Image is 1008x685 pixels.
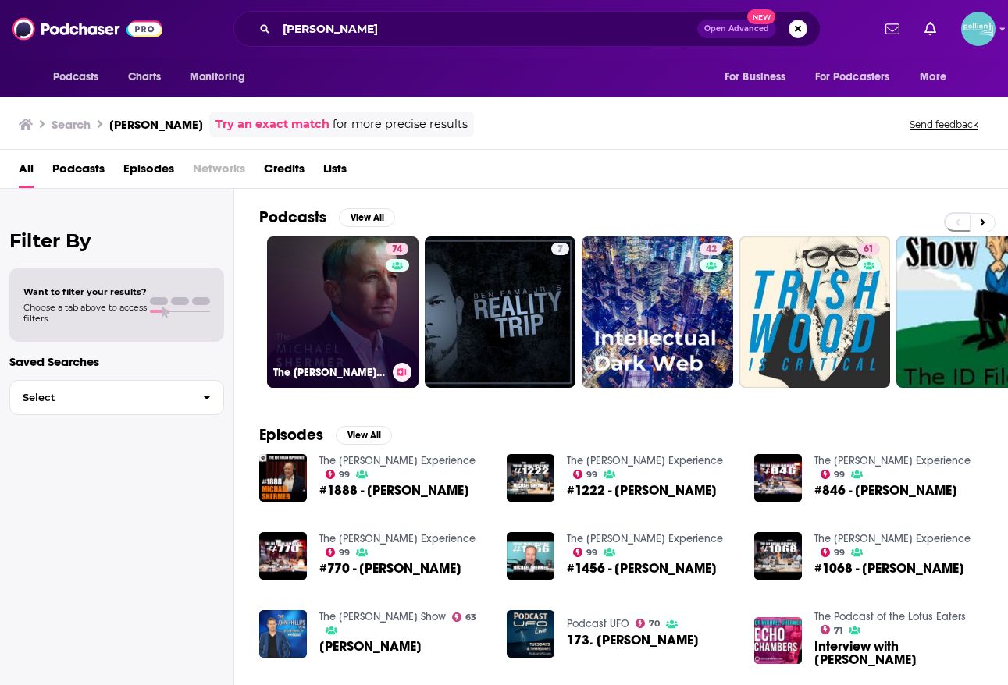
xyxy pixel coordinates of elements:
[567,562,717,575] a: #1456 - Michael Shermer
[814,610,966,623] a: The Podcast of the Lotus Eaters
[821,548,846,557] a: 99
[392,242,402,257] span: 74
[276,16,697,41] input: Search podcasts, credits, & more...
[52,117,91,132] h3: Search
[128,66,162,88] span: Charts
[905,118,983,131] button: Send feedback
[507,454,554,502] a: #1222 - Michael Shermer
[834,471,845,478] span: 99
[586,549,597,556] span: 99
[636,619,661,628] a: 70
[319,532,476,545] a: The Joe Rogan Experience
[573,470,598,479] a: 99
[754,532,802,580] img: #1068 - Michael Shermer
[19,156,34,188] a: All
[9,229,224,252] h2: Filter By
[507,532,554,580] img: #1456 - Michael Shermer
[259,610,307,658] a: Michael Shermer
[193,156,245,188] span: Networks
[918,16,942,42] a: Show notifications dropdown
[814,532,971,545] a: The Joe Rogan Experience
[10,392,191,403] span: Select
[319,454,476,467] a: The Joe Rogan Experience
[53,66,99,88] span: Podcasts
[23,302,147,324] span: Choose a tab above to access filters.
[52,156,105,188] a: Podcasts
[814,562,964,575] span: #1068 - [PERSON_NAME]
[319,640,422,653] a: Michael Shermer
[582,236,733,388] a: 42
[12,14,162,44] a: Podchaser - Follow, Share and Rate Podcasts
[109,117,203,132] h3: [PERSON_NAME]
[123,156,174,188] span: Episodes
[814,454,971,467] a: The Joe Rogan Experience
[9,354,224,369] p: Saved Searches
[864,242,874,257] span: 61
[42,62,119,92] button: open menu
[961,12,996,46] img: User Profile
[567,634,699,647] a: 173. Michael Shermer
[814,562,964,575] a: #1068 - Michael Shermer
[821,625,843,634] a: 71
[586,471,597,478] span: 99
[567,484,717,497] a: #1222 - Michael Shermer
[179,62,265,92] button: open menu
[264,156,305,188] a: Credits
[507,610,554,658] img: 173. Michael Shermer
[319,562,461,575] a: #770 - Michael Shermer
[754,454,802,502] img: #846 - Michael Shermer
[961,12,996,46] button: Show profile menu
[9,380,224,415] button: Select
[259,454,307,502] img: #1888 - Michael Shermer
[386,243,408,255] a: 74
[23,286,147,297] span: Want to filter your results?
[233,11,821,47] div: Search podcasts, credits, & more...
[557,242,563,257] span: 7
[649,620,660,627] span: 70
[326,548,351,557] a: 99
[567,532,723,545] a: The Joe Rogan Experience
[567,562,717,575] span: #1456 - [PERSON_NAME]
[551,243,569,255] a: 7
[754,617,802,665] img: Interview with Michael Shermer
[259,425,392,445] a: EpisodesView All
[814,484,957,497] a: #846 - Michael Shermer
[319,562,461,575] span: #770 - [PERSON_NAME]
[567,454,723,467] a: The Joe Rogan Experience
[700,243,723,255] a: 42
[259,208,326,227] h2: Podcasts
[747,9,775,24] span: New
[815,66,890,88] span: For Podcasters
[323,156,347,188] a: Lists
[573,548,598,557] a: 99
[452,612,477,622] a: 63
[857,243,880,255] a: 61
[567,484,717,497] span: #1222 - [PERSON_NAME]
[259,532,307,580] img: #770 - Michael Shermer
[319,484,469,497] span: #1888 - [PERSON_NAME]
[319,640,422,653] span: [PERSON_NAME]
[215,115,329,133] a: Try an exact match
[339,208,395,227] button: View All
[190,66,245,88] span: Monitoring
[909,62,966,92] button: open menu
[336,426,392,445] button: View All
[879,16,906,42] a: Show notifications dropdown
[814,484,957,497] span: #846 - [PERSON_NAME]
[814,640,983,666] a: Interview with Michael Shermer
[425,236,576,388] a: 7
[739,236,891,388] a: 61
[834,627,842,634] span: 71
[259,208,395,227] a: PodcastsView All
[697,20,776,38] button: Open AdvancedNew
[273,366,386,379] h3: The [PERSON_NAME] Show
[339,471,350,478] span: 99
[805,62,913,92] button: open menu
[567,617,629,630] a: Podcast UFO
